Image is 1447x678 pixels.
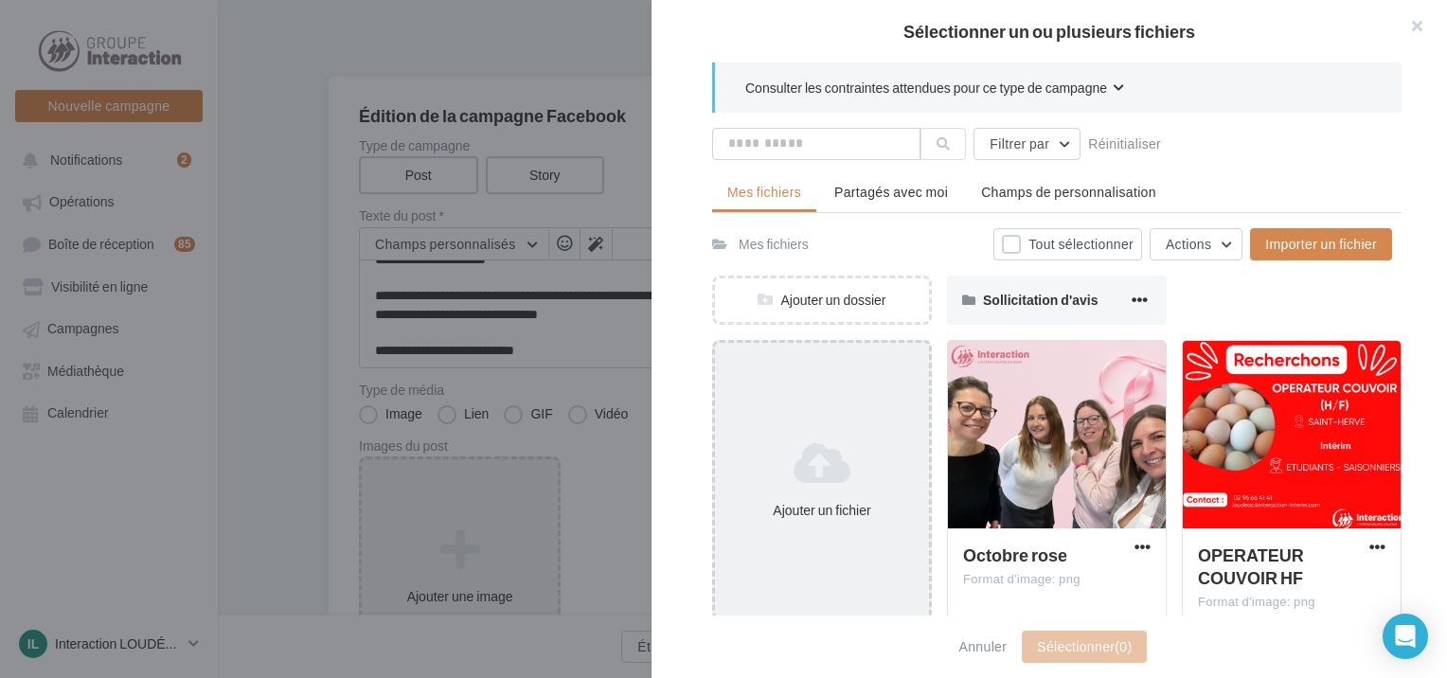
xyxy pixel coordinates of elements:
button: Importer un fichier [1250,228,1392,260]
button: Filtrer par [974,128,1081,160]
span: Actions [1166,236,1211,252]
h2: Sélectionner un ou plusieurs fichiers [682,23,1417,40]
button: Réinitialiser [1081,133,1169,155]
span: Consulter les contraintes attendues pour ce type de campagne [745,79,1107,98]
span: Importer un fichier [1265,236,1377,252]
div: Mes fichiers [739,235,809,254]
button: Consulter les contraintes attendues pour ce type de campagne [745,78,1124,101]
div: Open Intercom Messenger [1383,614,1428,659]
div: Format d'image: png [1198,594,1385,611]
button: Annuler [952,635,1015,658]
div: Ajouter un dossier [715,291,929,310]
span: Partagés avec moi [834,184,948,200]
button: Sélectionner(0) [1022,631,1147,663]
span: OPERATEUR COUVOIR HF [1198,544,1304,588]
span: Sollicitation d'avis [983,292,1098,308]
span: Octobre rose [963,544,1067,565]
button: Actions [1150,228,1242,260]
button: Tout sélectionner [993,228,1142,260]
div: Format d'image: png [963,571,1151,588]
span: (0) [1115,638,1132,654]
span: Champs de personnalisation [981,184,1156,200]
div: Ajouter un fichier [723,501,921,520]
span: Mes fichiers [727,184,801,200]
